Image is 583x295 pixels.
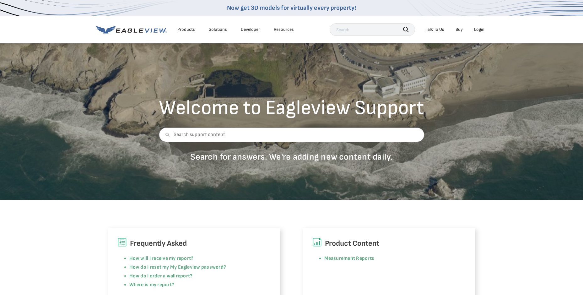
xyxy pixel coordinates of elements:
[312,238,466,249] h6: Product Content
[426,27,444,32] div: Talk To Us
[176,273,190,279] a: report
[330,23,415,36] input: Search
[159,128,424,142] input: Search support content
[227,4,356,12] a: Now get 3D models for virtually every property!
[129,255,194,261] a: How will I receive my report?
[274,27,294,32] div: Resources
[456,27,463,32] a: Buy
[117,238,271,249] h6: Frequently Asked
[474,27,484,32] div: Login
[159,151,424,162] p: Search for answers. We're adding new content daily.
[241,27,260,32] a: Developer
[129,273,176,279] a: How do I order a wall
[209,27,227,32] div: Solutions
[129,282,175,288] a: Where is my report?
[159,98,424,118] h2: Welcome to Eagleview Support
[190,273,192,279] a: ?
[177,27,195,32] div: Products
[129,264,226,270] a: How do I reset my My Eagleview password?
[324,255,375,261] a: Measurement Reports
